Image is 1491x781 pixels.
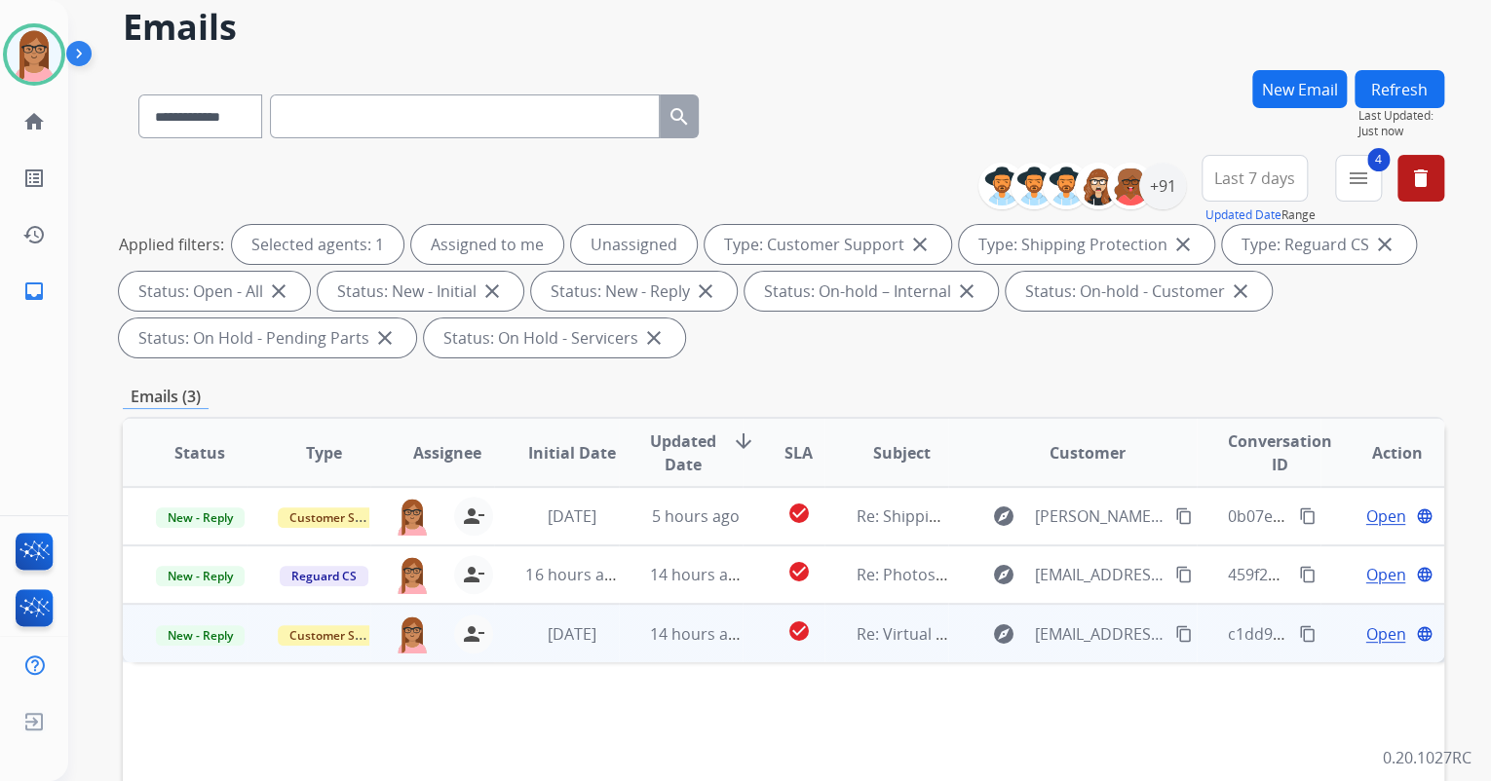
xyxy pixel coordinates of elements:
img: avatar [7,27,61,82]
mat-icon: search [668,105,691,129]
img: agent-avatar [394,555,431,594]
p: Emails (3) [123,385,209,409]
div: Selected agents: 1 [232,225,403,264]
mat-icon: inbox [22,279,46,303]
mat-icon: person_remove [462,563,485,586]
mat-icon: content_copy [1299,625,1317,643]
span: Re: Shipping Label [856,505,989,527]
div: Status: On-hold - Customer [1006,272,1272,311]
button: New Email [1252,70,1347,108]
mat-icon: check_circle [786,619,810,643]
mat-icon: check_circle [786,502,810,525]
div: Status: New - Initial [318,272,523,311]
p: Applied filters: [119,233,224,256]
img: agent-avatar [394,614,431,653]
span: Re: Photos request [856,564,996,585]
mat-icon: close [908,233,932,256]
span: Subject [873,441,931,465]
span: Last Updated: [1358,108,1444,124]
img: agent-avatar [394,497,431,536]
span: Customer Support [278,507,404,528]
span: New - Reply [156,507,245,528]
mat-icon: person_remove [462,504,485,528]
button: Refresh [1355,70,1444,108]
span: 4 [1367,148,1390,171]
span: Customer Support [278,625,404,646]
span: [DATE] [547,505,595,527]
span: Open [1365,504,1405,528]
span: Type [306,441,342,465]
mat-icon: arrow_downward [732,429,755,453]
span: Range [1205,206,1316,223]
mat-icon: content_copy [1299,566,1317,583]
button: 4 [1335,155,1382,202]
mat-icon: close [267,279,290,303]
span: Updated Date [650,429,716,476]
button: Updated Date [1205,207,1281,223]
span: 14 hours ago [650,623,746,645]
span: Just now [1358,124,1444,139]
mat-icon: explore [991,504,1014,528]
button: Last 7 days [1202,155,1308,202]
mat-icon: list_alt [22,167,46,190]
mat-icon: language [1416,507,1434,525]
th: Action [1320,419,1444,487]
mat-icon: menu [1347,167,1370,190]
div: +91 [1139,163,1186,209]
mat-icon: explore [991,622,1014,646]
span: Status [174,441,225,465]
span: Initial Date [527,441,615,465]
span: Last 7 days [1214,174,1295,182]
p: 0.20.1027RC [1383,746,1472,769]
span: 5 hours ago [652,505,740,527]
div: Type: Shipping Protection [959,225,1214,264]
h2: Emails [123,8,1444,47]
span: Re: Virtual Card Troublshooting [856,623,1088,645]
mat-icon: close [694,279,717,303]
mat-icon: content_copy [1299,507,1317,525]
mat-icon: delete [1409,167,1433,190]
div: Status: Open - All [119,272,310,311]
mat-icon: history [22,223,46,246]
mat-icon: close [373,326,397,350]
mat-icon: close [480,279,504,303]
mat-icon: close [1171,233,1195,256]
div: Unassigned [571,225,697,264]
mat-icon: explore [991,563,1014,586]
mat-icon: language [1416,625,1434,643]
div: Assigned to me [411,225,563,264]
span: [EMAIL_ADDRESS][DOMAIN_NAME] [1034,563,1164,586]
div: Type: Reguard CS [1222,225,1416,264]
mat-icon: person_remove [462,622,485,646]
mat-icon: content_copy [1175,566,1193,583]
span: New - Reply [156,566,245,586]
span: 16 hours ago [525,564,622,585]
span: Conversation ID [1228,429,1332,476]
span: Open [1365,563,1405,586]
mat-icon: content_copy [1175,507,1193,525]
span: [DATE] [547,623,595,645]
span: Assignee [413,441,481,465]
span: Open [1365,622,1405,646]
div: Status: On Hold - Pending Parts [119,318,416,357]
span: [PERSON_NAME][EMAIL_ADDRESS][PERSON_NAME][DOMAIN_NAME] [1034,504,1164,528]
mat-icon: check_circle [786,560,810,583]
span: Reguard CS [280,566,368,586]
span: New - Reply [156,625,245,646]
mat-icon: close [642,326,666,350]
mat-icon: home [22,110,46,133]
div: Status: On Hold - Servicers [424,318,685,357]
div: Status: New - Reply [531,272,737,311]
span: 14 hours ago [650,564,746,585]
mat-icon: close [1229,279,1252,303]
div: Status: On-hold – Internal [745,272,998,311]
mat-icon: language [1416,566,1434,583]
span: Customer [1050,441,1126,465]
span: SLA [784,441,813,465]
span: [EMAIL_ADDRESS][DOMAIN_NAME] [1034,622,1164,646]
mat-icon: content_copy [1175,625,1193,643]
mat-icon: close [1373,233,1396,256]
div: Type: Customer Support [705,225,951,264]
mat-icon: close [955,279,978,303]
